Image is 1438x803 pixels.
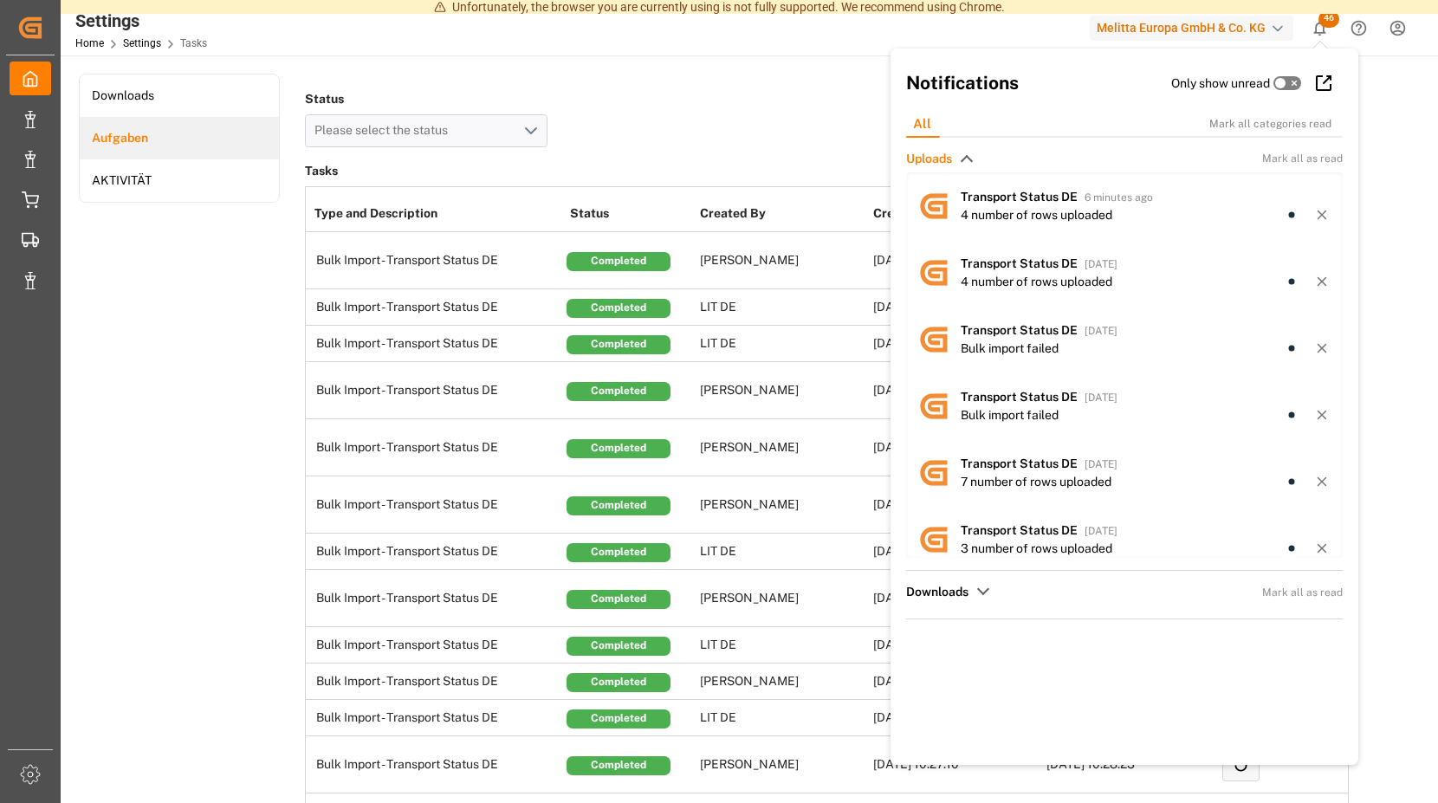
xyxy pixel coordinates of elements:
[906,445,961,500] img: avatar
[306,232,566,289] td: Bulk Import - Transport Status DE
[567,543,670,562] div: Completed
[567,335,670,354] div: Completed
[696,700,869,736] td: LIT DE
[961,540,1112,558] div: 3 number of rows uploaded
[306,476,566,534] td: Bulk Import - Transport Status DE
[1300,9,1339,48] button: show 46 new notifications
[306,627,566,664] td: Bulk Import - Transport Status DE
[961,457,1078,470] span: Transport Status DE
[567,673,670,692] div: Completed
[1085,191,1153,204] span: 6 minutes ago
[1262,151,1343,166] span: Mark all as read
[869,419,1042,476] td: [DATE] 11:20:02
[869,362,1042,419] td: [DATE] 11:35:39
[306,289,566,326] td: Bulk Import - Transport Status DE
[696,232,869,289] td: [PERSON_NAME]
[906,372,1343,439] a: avatarTransport Status DE[DATE]Bulk import failed
[906,178,961,233] img: avatar
[869,664,1042,700] td: [DATE] 14:44:55
[906,312,961,366] img: avatar
[696,289,869,326] td: LIT DE
[696,570,869,627] td: [PERSON_NAME]
[1171,74,1270,93] label: Only show unread
[566,196,696,232] th: Status
[306,362,566,419] td: Bulk Import - Transport Status DE
[696,534,869,570] td: LIT DE
[899,111,945,138] div: All
[80,159,279,202] a: AKTIVITÄT
[80,74,279,117] a: Downloads
[1085,525,1117,537] span: [DATE]
[869,289,1042,326] td: [DATE] 12:48:45
[961,323,1078,337] span: Transport Status DE
[305,87,547,111] h4: Status
[696,627,869,664] td: LIT DE
[961,473,1111,491] div: 7 number of rows uploaded
[906,439,1343,506] a: avatarTransport Status DE[DATE]7 number of rows uploaded
[1090,11,1300,44] button: Melitta Europa GmbH & Co. KG
[567,252,670,271] div: Completed
[306,419,566,476] td: Bulk Import - Transport Status DE
[906,583,968,601] span: Downloads
[1339,9,1378,48] button: Help Center
[567,756,670,775] div: Completed
[1085,458,1117,470] span: [DATE]
[1085,325,1117,337] span: [DATE]
[1085,392,1117,404] span: [DATE]
[869,476,1042,534] td: [DATE] 09:21:58
[567,709,670,729] div: Completed
[306,664,566,700] td: Bulk Import - Transport Status DE
[961,256,1078,270] span: Transport Status DE
[1085,258,1117,270] span: [DATE]
[869,534,1042,570] td: [DATE] 13:20:42
[869,570,1042,627] td: [DATE] 15:57:33
[906,245,961,300] img: avatar
[1318,10,1339,28] span: 46
[75,8,207,34] div: Settings
[305,159,1349,184] h3: Tasks
[306,700,566,736] td: Bulk Import - Transport Status DE
[80,117,279,159] a: Aufgaben
[567,590,670,609] div: Completed
[306,196,566,232] th: Type and Description
[961,190,1078,204] span: Transport Status DE
[123,37,161,49] a: Settings
[906,379,961,433] img: avatar
[906,506,1343,573] a: avatarTransport Status DE[DATE]3 number of rows uploaded
[696,736,869,793] td: [PERSON_NAME]
[906,172,1343,239] a: avatarTransport Status DE6 minutes ago4 number of rows uploaded
[906,150,952,168] span: Uploads
[906,239,1343,306] a: avatarTransport Status DE[DATE]4 number of rows uploaded
[1262,585,1343,600] span: Mark all as read
[906,512,961,567] img: avatar
[869,627,1042,664] td: [DATE] 15:01:43
[306,534,566,570] td: Bulk Import - Transport Status DE
[696,196,869,232] th: Created By
[961,390,1078,404] span: Transport Status DE
[869,326,1042,362] td: [DATE] 12:14:49
[75,37,104,49] a: Home
[961,273,1112,291] div: 4 number of rows uploaded
[696,362,869,419] td: [PERSON_NAME]
[1209,116,1350,132] div: Mark all categories read
[961,340,1059,358] div: Bulk import failed
[961,523,1078,537] span: Transport Status DE
[869,700,1042,736] td: [DATE] 14:06:02
[306,736,566,793] td: Bulk Import - Transport Status DE
[567,299,670,318] div: Completed
[567,496,670,515] div: Completed
[567,439,670,458] div: Completed
[696,419,869,476] td: [PERSON_NAME]
[1090,16,1293,41] div: Melitta Europa GmbH & Co. KG
[696,664,869,700] td: [PERSON_NAME]
[314,123,457,137] span: Please select the status
[961,206,1112,224] div: 4 number of rows uploaded
[869,196,1042,232] th: Created At
[696,326,869,362] td: LIT DE
[696,476,869,534] td: [PERSON_NAME]
[567,637,670,656] div: Completed
[961,406,1059,424] div: Bulk import failed
[567,382,670,401] div: Completed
